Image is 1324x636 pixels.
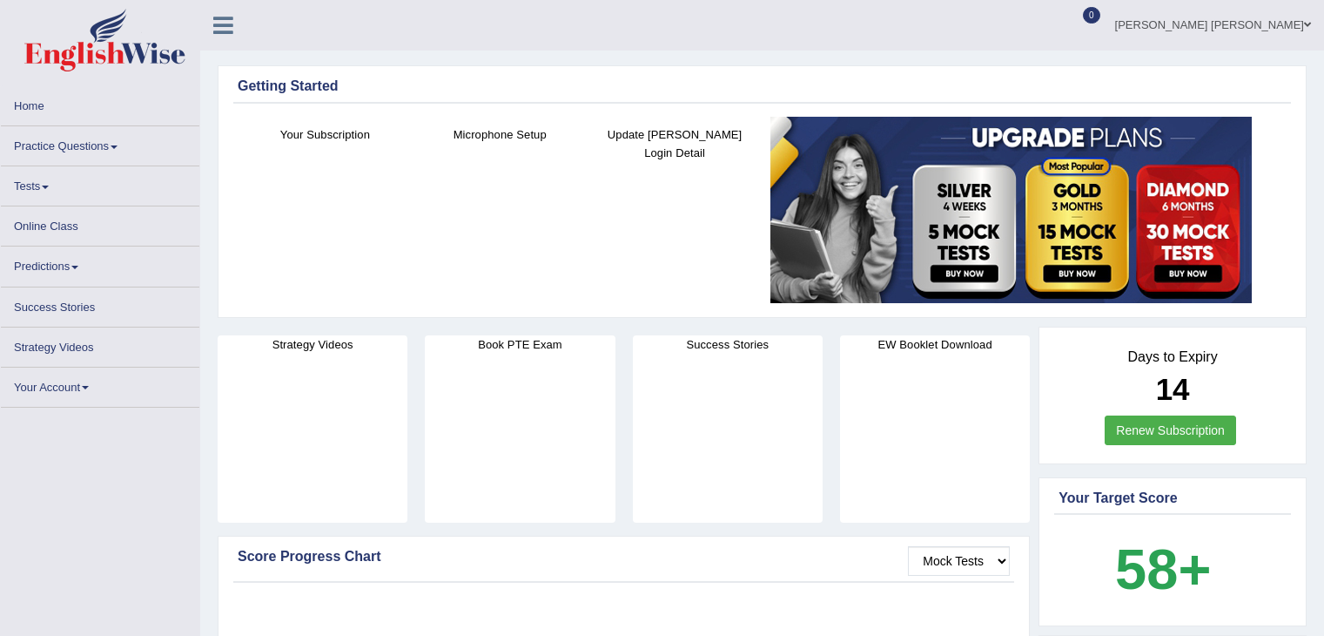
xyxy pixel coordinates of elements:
[238,76,1287,97] div: Getting Started
[633,335,823,354] h4: Success Stories
[840,335,1030,354] h4: EW Booklet Download
[238,546,1010,567] div: Score Progress Chart
[1,126,199,160] a: Practice Questions
[1,166,199,200] a: Tests
[421,125,579,144] h4: Microphone Setup
[246,125,404,144] h4: Your Subscription
[1083,7,1100,24] span: 0
[1059,349,1287,365] h4: Days to Expiry
[1,288,199,321] a: Success Stories
[218,335,407,354] h4: Strategy Videos
[770,117,1252,303] img: small5.jpg
[1,328,199,362] a: Strategy Videos
[1105,416,1236,445] a: Renew Subscription
[1156,372,1190,406] b: 14
[1,368,199,402] a: Your Account
[1115,538,1211,601] b: 58+
[1059,488,1287,509] div: Your Target Score
[596,125,754,162] h4: Update [PERSON_NAME] Login Detail
[425,335,615,354] h4: Book PTE Exam
[1,86,199,120] a: Home
[1,247,199,281] a: Predictions
[1,206,199,240] a: Online Class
